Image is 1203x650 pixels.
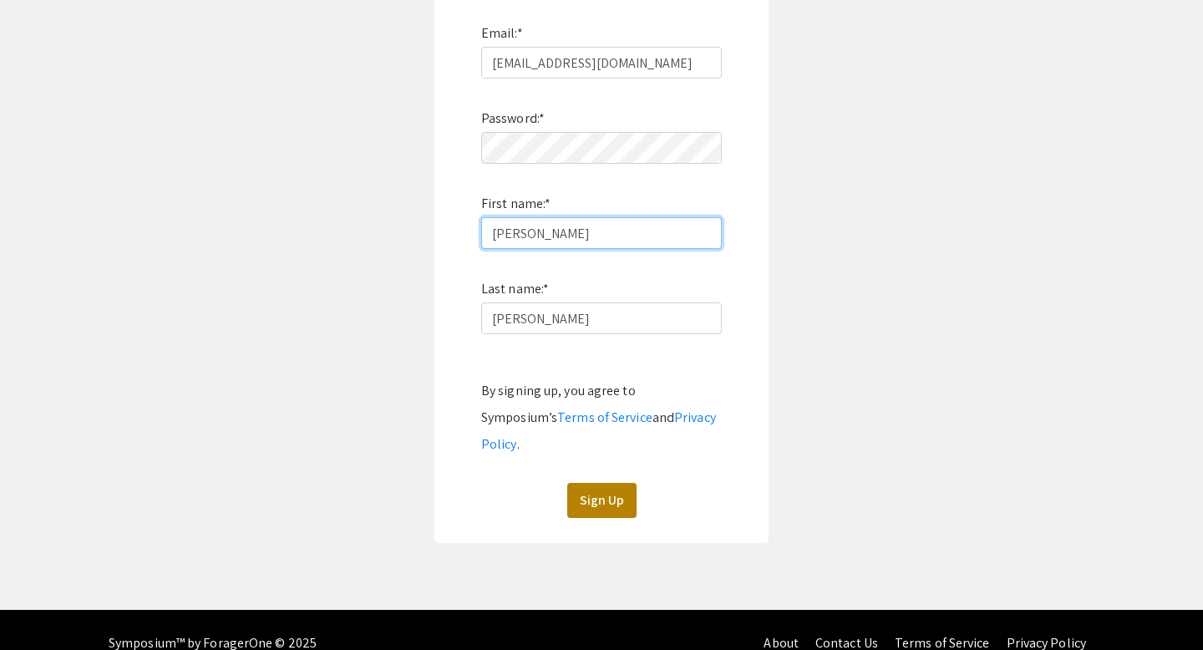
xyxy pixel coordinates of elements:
[481,276,549,302] label: Last name:
[481,378,722,458] div: By signing up, you agree to Symposium’s and .
[481,409,716,453] a: Privacy Policy
[557,409,652,426] a: Terms of Service
[481,20,523,47] label: Email:
[13,575,71,637] iframe: Chat
[481,105,545,132] label: Password:
[567,483,637,518] button: Sign Up
[481,190,551,217] label: First name:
